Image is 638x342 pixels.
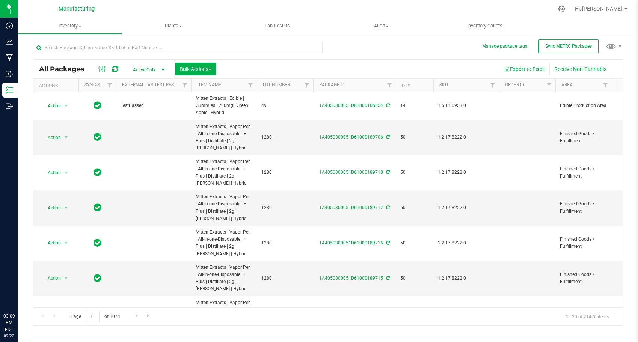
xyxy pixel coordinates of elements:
[62,273,71,283] span: select
[196,264,252,293] span: Mitten Extracts | Vapor Pen | All-in-one-Disposable | + Plus | Distillate | 2g | [PERSON_NAME] | ...
[438,204,495,211] span: 1.2.17.8222.0
[438,240,495,247] span: 1.2.17.8222.0
[196,158,252,187] span: Mitten Extracts | Vapor Pen | All-in-one-Disposable | + Plus | Distillate | 2g | [PERSON_NAME] | ...
[175,63,216,75] button: Bulk Actions
[545,44,592,49] span: Sync METRC Packages
[6,38,13,45] inline-svg: Analytics
[94,273,101,283] span: In Sync
[385,170,390,175] span: Sync from Compliance System
[104,79,116,92] a: Filter
[3,313,15,333] p: 03:09 PM EDT
[319,103,383,108] a: 1A4050300051D61000105854
[561,82,573,87] a: Area
[18,18,122,34] a: Inventory
[560,200,607,215] span: Finished Goods / Fulfillment
[400,102,429,109] span: 14
[400,169,429,176] span: 50
[6,70,13,78] inline-svg: Inbound
[400,204,429,211] span: 50
[122,18,225,34] a: Plants
[226,18,329,34] a: Lab Results
[3,333,15,339] p: 09/23
[197,82,221,87] a: Item Name
[244,79,257,92] a: Filter
[438,275,495,282] span: 1.2.17.8222.0
[385,240,390,246] span: Sync from Compliance System
[122,82,181,87] a: External Lab Test Result
[94,238,101,248] span: In Sync
[319,276,383,281] a: 1A4050300051D61000189715
[179,66,211,72] span: Bulk Actions
[560,102,607,109] span: Edible Production Area
[560,130,607,145] span: Finished Goods / Fulfillment
[94,167,101,178] span: In Sync
[6,22,13,29] inline-svg: Dashboard
[433,18,537,34] a: Inventory Counts
[438,102,495,109] span: 1.5.11.6953.0
[41,238,61,248] span: Action
[62,132,71,143] span: select
[549,63,611,75] button: Receive Non-Cannabis
[487,79,499,92] a: Filter
[179,79,191,92] a: Filter
[39,65,92,73] span: All Packages
[196,193,252,222] span: Mitten Extracts | Vapor Pen | All-in-one-Disposable | + Plus | Distillate | 2g | [PERSON_NAME] | ...
[94,202,101,213] span: In Sync
[457,23,513,29] span: Inventory Counts
[41,167,61,178] span: Action
[255,23,300,29] span: Lab Results
[8,282,30,304] iframe: Resource center
[319,205,383,210] a: 1A4050300051D61000189717
[560,236,607,250] span: Finished Goods / Fulfillment
[538,39,599,53] button: Sync METRC Packages
[131,311,142,321] a: Go to the next page
[560,311,615,322] span: 1 - 20 of 21476 items
[319,134,383,140] a: 1A4050300051D61000189706
[438,134,495,141] span: 1.2.17.8222.0
[196,299,252,328] span: Mitten Extracts | Vapor Pen | All-in-one-Disposable | + Plus | Distillate | 2g | [PERSON_NAME] | ...
[121,102,187,109] span: TestPassed
[505,82,524,87] a: Order Id
[438,169,495,176] span: 1.2.17.8222.0
[196,95,252,117] span: Mitten Extracts | Edible | Gummies | 200mg | Green Apple | Hybrid
[261,169,309,176] span: 1280
[383,79,396,92] a: Filter
[385,276,390,281] span: Sync from Compliance System
[499,63,549,75] button: Export to Excel
[560,271,607,285] span: Finished Goods / Fulfillment
[319,240,383,246] a: 1A4050300051D61000189716
[330,23,433,29] span: Audit
[196,229,252,258] span: Mitten Extracts | Vapor Pen | All-in-one-Disposable | + Plus | Distillate | 2g | [PERSON_NAME] | ...
[122,23,225,29] span: Plants
[261,204,309,211] span: 1280
[84,82,113,87] a: Sync Status
[62,203,71,213] span: select
[599,79,612,92] a: Filter
[385,103,390,108] span: Sync from Compliance System
[64,311,126,322] span: Page of 1074
[557,5,566,12] div: Manage settings
[41,132,61,143] span: Action
[261,102,309,109] span: 49
[439,82,448,87] a: SKU
[261,134,309,141] span: 1280
[18,23,122,29] span: Inventory
[41,101,61,111] span: Action
[41,203,61,213] span: Action
[319,82,345,87] a: Package ID
[6,54,13,62] inline-svg: Manufacturing
[261,275,309,282] span: 1280
[263,82,290,87] a: Lot Number
[402,83,410,88] a: Qty
[143,311,154,321] a: Go to the last page
[400,240,429,247] span: 50
[41,273,61,283] span: Action
[39,83,75,88] div: Actions
[6,102,13,110] inline-svg: Outbound
[59,6,95,12] span: Manufacturing
[301,79,313,92] a: Filter
[319,170,383,175] a: 1A4050300051D61000189718
[385,205,390,210] span: Sync from Compliance System
[94,100,101,111] span: In Sync
[400,134,429,141] span: 50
